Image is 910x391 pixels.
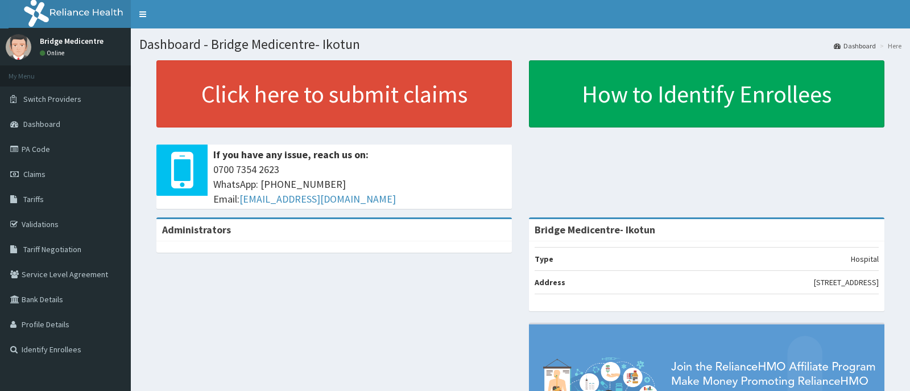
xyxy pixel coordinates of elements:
span: Claims [23,169,45,179]
a: Click here to submit claims [156,60,512,127]
b: Administrators [162,223,231,236]
span: 0700 7354 2623 WhatsApp: [PHONE_NUMBER] Email: [213,162,506,206]
a: Dashboard [834,41,876,51]
span: Tariff Negotiation [23,244,81,254]
span: Tariffs [23,194,44,204]
a: [EMAIL_ADDRESS][DOMAIN_NAME] [239,192,396,205]
a: Online [40,49,67,57]
span: Switch Providers [23,94,81,104]
li: Here [877,41,901,51]
b: Address [535,277,565,287]
img: User Image [6,34,31,60]
p: Hospital [851,253,879,265]
p: [STREET_ADDRESS] [814,277,879,288]
span: Dashboard [23,119,60,129]
a: How to Identify Enrollees [529,60,884,127]
b: Type [535,254,553,264]
h1: Dashboard - Bridge Medicentre- Ikotun [139,37,901,52]
p: Bridge Medicentre [40,37,104,45]
b: If you have any issue, reach us on: [213,148,369,161]
strong: Bridge Medicentre- Ikotun [535,223,655,236]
